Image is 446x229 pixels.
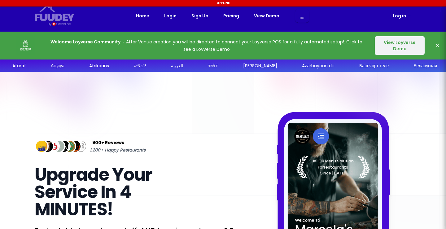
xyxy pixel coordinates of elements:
button: View Loyverse Demo [375,36,425,55]
img: Review Img [63,139,77,153]
div: Беларуская [406,63,430,69]
div: By [48,21,51,27]
a: Home [136,12,149,20]
div: Orderlina [56,21,71,27]
strong: Welcome Loyverse Community [50,39,120,45]
img: Laurel [296,156,370,178]
div: Afrikaans [82,63,102,69]
img: Review Img [57,139,71,153]
div: Azərbaycan dili [295,63,327,69]
img: Review Img [51,139,65,153]
a: Login [164,12,177,20]
div: [PERSON_NAME] [236,63,270,69]
div: العربية [164,63,176,69]
img: Review Img [35,139,49,153]
div: অসমীয়া [200,63,211,69]
img: Review Img [46,139,60,153]
a: Log in [393,12,411,20]
a: Sign Up [191,12,208,20]
img: Review Img [68,139,82,153]
span: 900+ Reviews [92,139,124,146]
div: Башҡорт теле [352,63,381,69]
a: View Demo [254,12,279,20]
a: Pricing [223,12,239,20]
div: Afaraf [5,63,19,69]
span: Upgrade Your Service In 4 MINUTES! [35,162,152,222]
svg: {/* Added fill="currentColor" here */} {/* This rectangle defines the background. Its explicit fi... [35,5,74,21]
p: After Venue creation you will be directed to connect your Loyverse POS for a fully automated setu... [47,38,366,53]
div: Аҧсуа [43,63,57,69]
span: → [407,13,411,19]
div: አማርኛ [126,63,139,69]
span: 1,200+ Happy Restaurants [90,146,146,154]
img: Review Img [73,139,87,153]
div: Offline [1,1,445,5]
img: Review Img [40,139,54,153]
